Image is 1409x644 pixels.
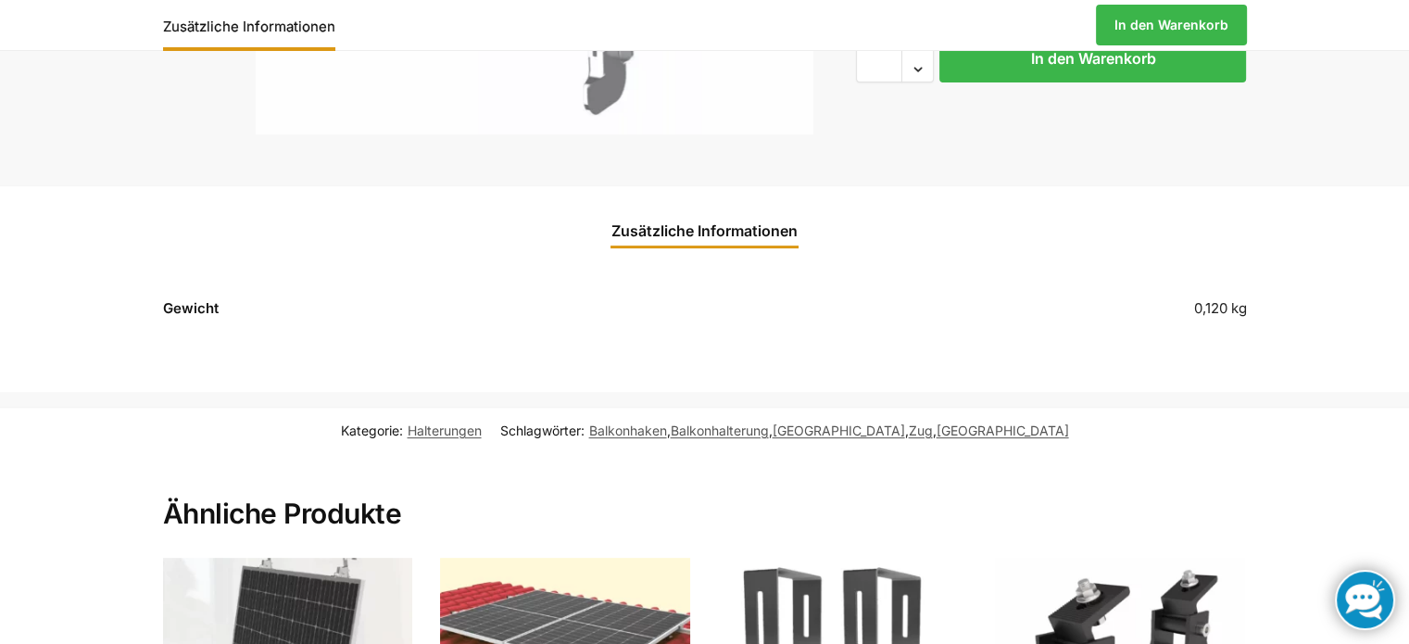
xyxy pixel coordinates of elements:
[163,3,345,47] a: Zusätzliche Informationen
[852,94,1250,145] iframe: Sicherer Rahmen für schnelle Bezahlvorgänge
[408,423,482,438] a: Halterungen
[948,297,1246,331] td: 0,120 kg
[856,34,902,82] input: Produktmenge
[1096,5,1247,45] a: In den Warenkorb
[163,297,1247,331] table: Produktdetails
[902,57,933,82] span: Reduce quantity
[937,423,1069,438] a: [GEOGRAPHIC_DATA]
[163,297,949,331] th: Gewicht
[939,34,1246,82] button: In den Warenkorb
[341,421,482,440] span: Kategorie:
[671,423,769,438] a: Balkonhalterung
[163,452,1247,532] h2: Ähnliche Produkte
[600,208,809,253] a: Zusätzliche Informationen
[500,421,1069,440] span: Schlagwörter: , , , ,
[589,423,667,438] a: Balkonhaken
[909,423,933,438] a: Zug
[773,423,905,438] a: [GEOGRAPHIC_DATA]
